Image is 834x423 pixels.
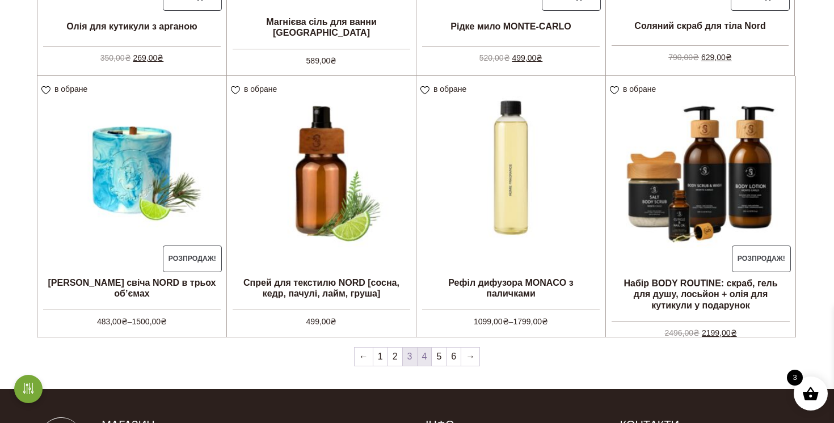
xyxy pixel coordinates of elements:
[732,246,791,273] span: Розпродаж!
[121,317,128,326] span: ₴
[542,317,548,326] span: ₴
[37,273,226,303] h2: [PERSON_NAME] свіча NORD в трьох об’ємах
[447,348,461,366] a: 6
[420,84,470,94] a: в обране
[731,328,737,337] span: ₴
[41,84,91,94] a: в обране
[606,11,794,40] h2: Соляний скраб для тіла Nord
[231,86,240,95] img: unfavourite.svg
[231,84,281,94] a: в обране
[513,317,548,326] bdi: 1799,00
[693,53,699,62] span: ₴
[97,317,128,326] bdi: 483,00
[157,53,163,62] span: ₴
[664,328,700,337] bdi: 2496,00
[668,53,699,62] bdi: 790,00
[623,84,656,94] span: в обране
[54,84,87,94] span: в обране
[43,310,221,328] span: –
[726,53,732,62] span: ₴
[787,370,803,386] span: 3
[388,348,402,366] a: 2
[512,53,542,62] bdi: 499,00
[432,348,446,366] a: 5
[355,348,373,366] a: ←
[41,86,50,95] img: unfavourite.svg
[461,348,479,366] a: →
[161,317,167,326] span: ₴
[433,84,466,94] span: в обране
[37,76,226,325] a: Розпродаж! [PERSON_NAME] свіча NORD в трьох об’ємах 483,00₴–1500,00₴
[693,328,700,337] span: ₴
[330,317,336,326] span: ₴
[701,53,732,62] bdi: 629,00
[306,56,337,65] bdi: 589,00
[37,12,226,40] h2: Олія для кутикули з арганою
[306,317,337,326] bdi: 499,00
[606,273,795,315] h2: Набір BODY ROUTINE: скраб, гель для душу, лосьйон + олія для кутикули у подарунок
[610,84,660,94] a: в обране
[422,310,600,328] span: –
[479,53,510,62] bdi: 520,00
[244,84,277,94] span: в обране
[420,86,429,95] img: unfavourite.svg
[416,12,605,40] h2: Рідке мило MONTE-CARLO
[125,53,131,62] span: ₴
[100,53,131,62] bdi: 350,00
[403,348,417,366] span: 3
[227,76,416,325] a: Спрей для текстилю NORD [сосна, кедр, пачулі, лайм, груша] 499,00₴
[133,53,163,62] bdi: 269,00
[227,12,416,43] h2: Магнієва сіль для ванни [GEOGRAPHIC_DATA]
[330,56,336,65] span: ₴
[132,317,167,326] bdi: 1500,00
[416,273,605,303] h2: Рефіл дифузора MONACO з паличками
[227,273,416,303] h2: Спрей для текстилю NORD [сосна, кедр, пачулі, лайм, груша]
[503,317,509,326] span: ₴
[474,317,509,326] bdi: 1099,00
[610,86,619,95] img: unfavourite.svg
[373,348,387,366] a: 1
[418,348,432,366] a: 4
[536,53,542,62] span: ₴
[606,76,795,325] a: Розпродаж! Набір BODY ROUTINE: скраб, гель для душу, лосьйон + олія для кутикули у подарунок
[702,328,737,337] bdi: 2199,00
[416,76,605,325] a: Рефіл дифузора MONACO з паличками 1099,00₴–1799,00₴
[504,53,510,62] span: ₴
[163,246,222,273] span: Розпродаж!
